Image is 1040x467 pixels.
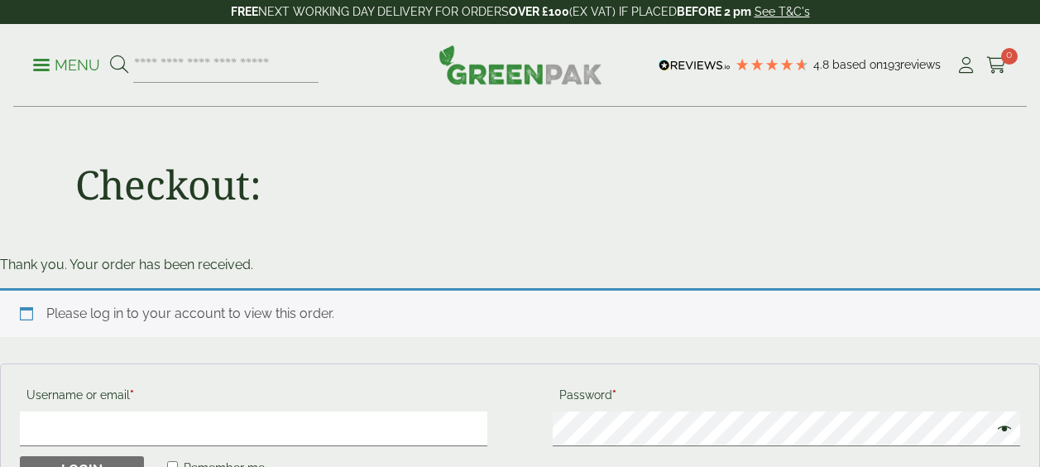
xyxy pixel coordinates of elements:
span: 4.8 [813,58,832,71]
span: Based on [832,58,883,71]
strong: OVER £100 [509,5,569,18]
h1: Checkout: [75,161,261,209]
span: reviews [900,58,941,71]
i: Cart [986,57,1007,74]
div: 4.8 Stars [735,57,809,72]
p: Menu [33,55,100,75]
a: 0 [986,53,1007,78]
label: Username or email [20,383,487,412]
span: 0 [1001,48,1018,65]
i: My Account [956,57,976,74]
label: Password [553,383,1020,412]
img: GreenPak Supplies [439,45,602,84]
a: See T&C's [755,5,810,18]
strong: FREE [231,5,258,18]
img: REVIEWS.io [659,60,731,71]
strong: BEFORE 2 pm [677,5,751,18]
span: 193 [883,58,900,71]
a: Menu [33,55,100,72]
